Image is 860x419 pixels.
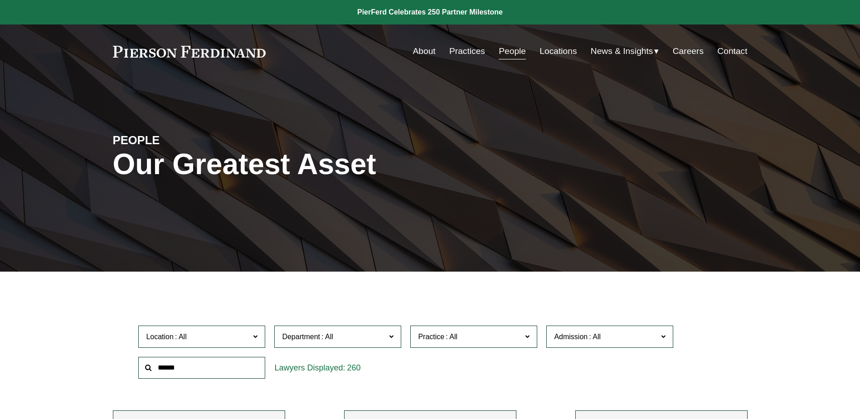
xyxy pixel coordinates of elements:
[591,43,659,60] a: folder dropdown
[449,43,485,60] a: Practices
[591,44,653,59] span: News & Insights
[673,43,704,60] a: Careers
[146,333,174,341] span: Location
[347,363,360,372] span: 260
[282,333,320,341] span: Department
[418,333,444,341] span: Practice
[539,43,577,60] a: Locations
[554,333,588,341] span: Admission
[113,148,536,181] h1: Our Greatest Asset
[413,43,436,60] a: About
[499,43,526,60] a: People
[717,43,747,60] a: Contact
[113,133,272,147] h4: PEOPLE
